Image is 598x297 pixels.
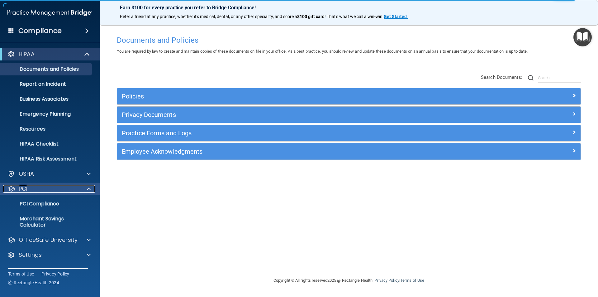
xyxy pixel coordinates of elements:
p: Emergency Planning [4,111,89,117]
a: Terms of Use [8,271,34,277]
a: PCI [7,185,91,193]
span: Ⓒ Rectangle Health 2024 [8,280,59,286]
p: HIPAA Risk Assessment [4,156,89,162]
a: OfficeSafe University [7,236,91,244]
p: Report an Incident [4,81,89,87]
strong: Get Started [384,14,407,19]
h5: Employee Acknowledgments [122,148,460,155]
a: Practice Forms and Logs [122,128,576,138]
span: You are required by law to create and maintain copies of these documents on file in your office. ... [117,49,528,54]
img: ic-search.3b580494.png [528,75,534,81]
button: Open Resource Center [573,28,592,46]
input: Search [538,73,581,83]
span: Search Documents: [481,74,522,80]
p: HIPAA [19,50,35,58]
a: Privacy Policy [41,271,69,277]
img: PMB logo [7,7,92,19]
a: Privacy Policy [374,278,399,283]
a: HIPAA [7,50,90,58]
p: Resources [4,126,89,132]
p: PCI [19,185,27,193]
a: Policies [122,91,576,101]
a: OSHA [7,170,91,178]
a: Privacy Documents [122,110,576,120]
span: Refer a friend at any practice, whether it's medical, dental, or any other speciality, and score a [120,14,297,19]
p: Merchant Savings Calculator [4,216,89,228]
h5: Practice Forms and Logs [122,130,460,137]
p: Business Associates [4,96,89,102]
p: PCI Compliance [4,201,89,207]
strong: $100 gift card [297,14,325,19]
p: Earn $100 for every practice you refer to Bridge Compliance! [120,5,578,11]
a: Get Started [384,14,408,19]
h4: Documents and Policies [117,36,581,44]
p: Settings [19,251,42,259]
a: Employee Acknowledgments [122,146,576,156]
p: OSHA [19,170,34,178]
h4: Compliance [18,26,62,35]
a: Terms of Use [400,278,424,283]
h5: Policies [122,93,460,100]
h5: Privacy Documents [122,111,460,118]
p: OfficeSafe University [19,236,78,244]
p: Documents and Policies [4,66,89,72]
a: Settings [7,251,91,259]
p: HIPAA Checklist [4,141,89,147]
span: ! That's what we call a win-win. [325,14,384,19]
div: Copyright © All rights reserved 2025 @ Rectangle Health | | [235,271,463,290]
